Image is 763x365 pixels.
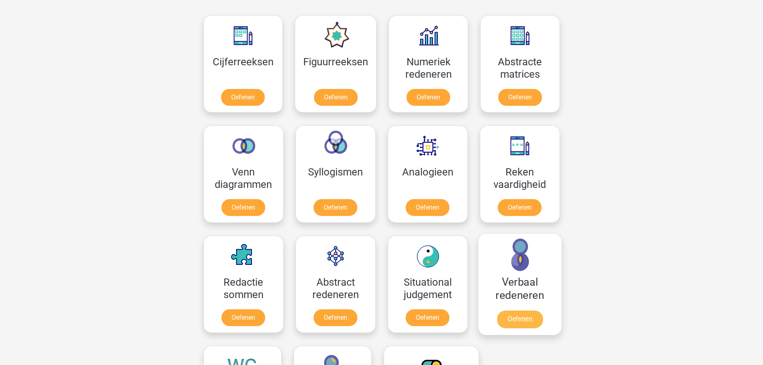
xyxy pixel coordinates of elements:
a: Oefenen [221,309,265,326]
a: Oefenen [314,309,357,326]
a: Oefenen [314,89,358,106]
a: Oefenen [497,311,542,328]
a: Oefenen [221,89,265,106]
a: Oefenen [406,309,449,326]
a: Oefenen [498,89,542,106]
a: Oefenen [406,199,449,216]
a: Oefenen [221,199,265,216]
a: Oefenen [314,199,357,216]
a: Oefenen [498,199,542,216]
a: Oefenen [407,89,450,106]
